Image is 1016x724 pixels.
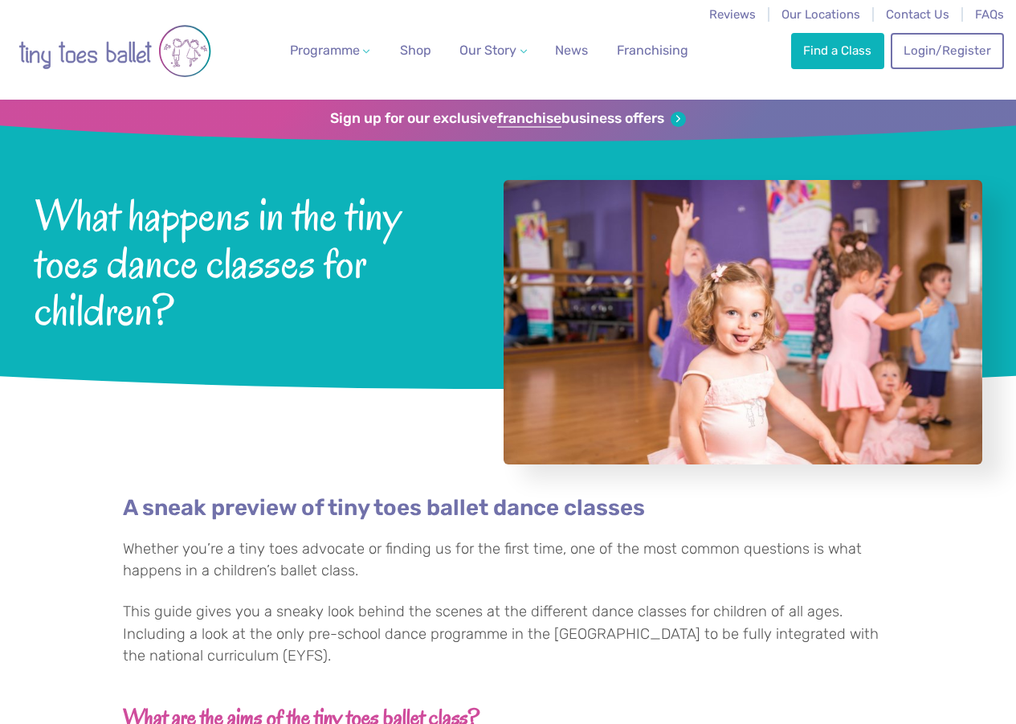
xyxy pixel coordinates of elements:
[886,7,949,22] a: Contact Us
[975,7,1004,22] a: FAQs
[549,35,594,67] a: News
[394,35,438,67] a: Shop
[400,43,431,58] span: Shop
[781,7,860,22] a: Our Locations
[453,35,533,67] a: Our Story
[290,43,360,58] span: Programme
[891,33,1003,68] a: Login/Register
[123,538,894,583] p: Whether you’re a tiny toes advocate or finding us for the first time, one of the most common ques...
[18,10,211,92] img: tiny toes ballet
[497,110,561,128] strong: franchise
[330,110,686,128] a: Sign up for our exclusivefranchisebusiness offers
[35,187,461,333] span: What happens in the tiny toes dance classes for children?
[284,35,377,67] a: Programme
[610,35,695,67] a: Franchising
[791,33,884,68] a: Find a Class
[123,494,645,521] strong: A sneak preview of tiny toes ballet dance classes
[555,43,588,58] span: News
[709,7,756,22] a: Reviews
[617,43,688,58] span: Franchising
[123,601,894,668] p: This guide gives you a sneaky look behind the scenes at the different dance classes for children ...
[459,43,516,58] span: Our Story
